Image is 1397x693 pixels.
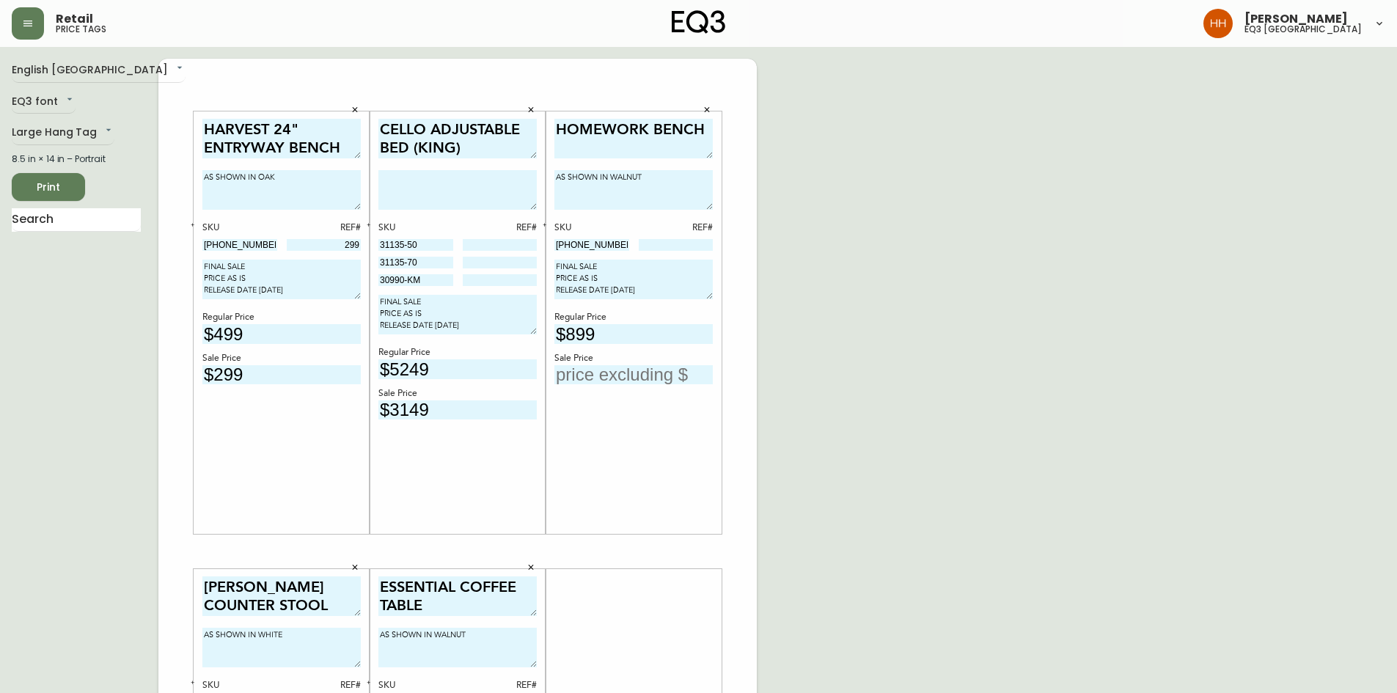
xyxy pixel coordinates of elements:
input: price excluding $ [378,359,537,379]
div: REF# [287,221,362,235]
textarea: HARVEST 24" ENTRYWAY BENCH [202,119,361,159]
div: SKU [378,221,453,235]
input: price excluding $ [202,324,361,344]
span: Print [23,178,73,197]
textarea: AS SHOWN IN OAK [202,170,361,210]
div: REF# [287,679,362,692]
div: Regular Price [554,311,713,324]
textarea: FINAL SALE PRICE AS IS RELEASE DATE [DATE] [202,260,361,299]
img: 6b766095664b4c6b511bd6e414aa3971 [1203,9,1233,38]
textarea: ESSENTIAL COFFEE TABLE [378,576,537,617]
textarea: FINAL SALE PRICE AS IS RELEASE DATE [DATE] [554,260,713,299]
textarea: [PERSON_NAME] COUNTER STOOL [202,576,361,617]
div: SKU [202,679,277,692]
h5: price tags [56,25,106,34]
button: Print [12,173,85,201]
div: Large Hang Tag [12,121,114,145]
div: 8.5 in × 14 in – Portrait [12,153,141,166]
div: SKU [554,221,629,235]
input: price excluding $ [378,400,537,420]
div: Regular Price [378,346,537,359]
div: SKU [202,221,277,235]
input: price excluding $ [554,324,713,344]
div: Sale Price [202,352,361,365]
textarea: AS SHOWN IN WALNUT [554,170,713,210]
input: price excluding $ [202,365,361,385]
img: logo [672,10,726,34]
textarea: FINAL SALE PRICE AS IS RELEASE DATE [DATE] [378,295,537,334]
div: REF# [463,221,538,235]
div: Regular Price [202,311,361,324]
div: REF# [639,221,714,235]
textarea: HOMEWORK BENCH [554,119,713,159]
h5: eq3 [GEOGRAPHIC_DATA] [1244,25,1362,34]
input: Search [12,208,141,232]
textarea: AS SHOWN IN WHITE [202,628,361,667]
div: Sale Price [554,352,713,365]
input: price excluding $ [554,365,713,385]
span: [PERSON_NAME] [1244,13,1348,25]
textarea: CELLO ADJUSTABLE BED (KING) [378,119,537,159]
div: EQ3 font [12,90,76,114]
div: English [GEOGRAPHIC_DATA] [12,59,186,83]
textarea: AS SHOWN IN WALNUT [378,628,537,667]
div: SKU [378,679,453,692]
span: Retail [56,13,93,25]
div: REF# [463,679,538,692]
div: Sale Price [378,387,537,400]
